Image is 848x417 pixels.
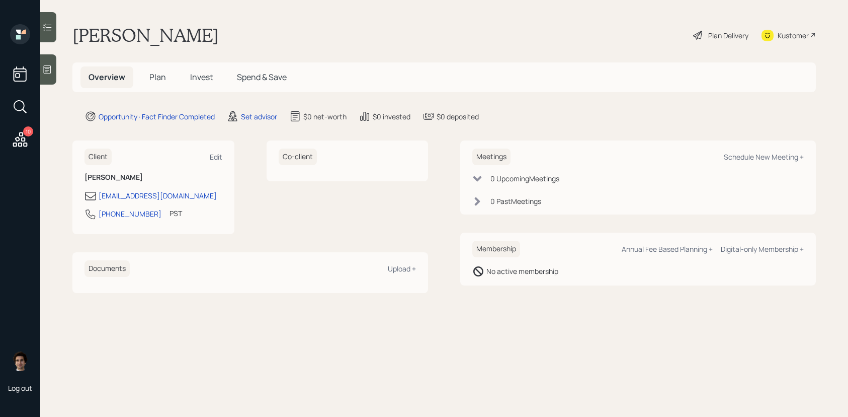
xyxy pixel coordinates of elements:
span: Plan [149,72,166,83]
div: Digital-only Membership + [721,244,804,254]
div: [EMAIL_ADDRESS][DOMAIN_NAME] [99,190,217,201]
h6: Client [84,149,112,165]
div: 0 Upcoming Meeting s [490,173,559,184]
div: Schedule New Meeting + [724,152,804,162]
div: Edit [210,152,222,162]
div: Opportunity · Fact Finder Completed [99,111,215,122]
div: 0 Past Meeting s [490,196,541,206]
div: Kustomer [778,30,809,41]
div: No active membership [486,266,558,276]
div: Set advisor [241,111,277,122]
div: $0 invested [373,111,410,122]
div: $0 net-worth [303,111,347,122]
h6: Documents [84,260,130,277]
span: Overview [89,72,125,83]
div: PST [169,208,182,219]
div: Annual Fee Based Planning + [622,244,713,254]
div: Log out [8,383,32,393]
h6: [PERSON_NAME] [84,173,222,182]
div: Plan Delivery [708,30,748,41]
h6: Membership [472,241,520,257]
span: Invest [190,72,213,83]
h6: Meetings [472,149,511,165]
div: $0 deposited [437,111,479,122]
img: harrison-schaefer-headshot-2.png [10,351,30,371]
h1: [PERSON_NAME] [72,24,219,46]
h6: Co-client [279,149,317,165]
div: Upload + [388,264,416,273]
span: Spend & Save [237,72,287,83]
div: 10 [23,126,33,136]
div: [PHONE_NUMBER] [99,208,161,219]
